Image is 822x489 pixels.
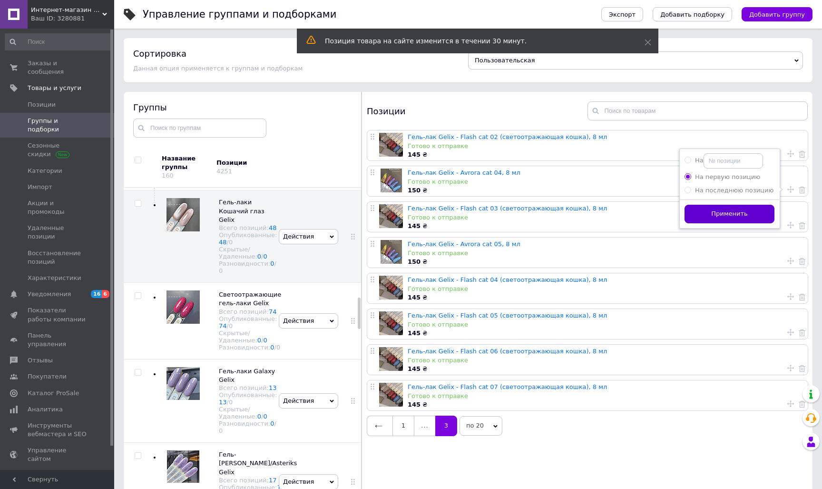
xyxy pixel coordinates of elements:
[28,306,88,323] span: Показатели работы компании
[704,153,763,169] input: На
[408,356,803,365] div: Готово к отправке
[166,367,200,400] img: Гель-лаки Galaxy Gelix
[601,7,643,21] button: Экспорт
[28,331,88,349] span: Панель управления
[229,239,233,246] div: 0
[257,337,261,344] a: 0
[685,205,774,223] button: Применить
[749,11,805,18] span: Добавить группу
[283,233,314,240] span: Действия
[414,416,435,436] span: ...
[219,322,227,329] a: 74
[219,267,223,274] div: 0
[28,274,81,282] span: Характеристики
[408,249,803,258] div: Готово к отправке
[742,7,812,21] button: Добавить группу
[219,399,227,406] a: 13
[408,178,803,186] div: Готово к отправке
[28,167,62,175] span: Категории
[133,65,303,72] span: Данная опция применяется к группам и подборкам
[269,308,277,315] a: 74
[133,101,352,113] div: Группы
[460,416,502,435] span: по 20
[219,246,277,260] div: Скрытые/Удаленные:
[28,356,53,365] span: Отзывы
[219,391,277,406] div: Опубликованные:
[261,413,267,420] span: /
[276,344,280,351] div: 0
[31,6,102,14] span: Интернет-магазин MANIKURCHIK
[28,141,88,159] span: Сезонные скидки
[283,317,314,324] span: Действия
[408,294,421,301] b: 145
[408,400,803,409] div: ₴
[408,133,607,140] a: Гель-лак Gelix - Flash cat 02 (светоотражающая кошка), 8 мл
[28,117,88,134] span: Группы и подборки
[219,291,281,307] span: Светоотражающие гель-лаки Gelix
[799,364,805,372] a: Удалить товар
[219,231,277,246] div: Опубликованные:
[392,416,414,436] a: 1
[166,290,200,324] img: Светоотражающие гель-лаки Gelix
[28,59,88,76] span: Заказы и сообщения
[219,406,277,420] div: Скрытые/Удаленные:
[219,315,281,329] div: Опубликованные:
[219,420,277,434] div: Разновидности:
[408,213,803,222] div: Готово к отправке
[408,186,803,195] div: ₴
[219,260,277,274] div: Разновидности:
[269,224,277,231] a: 48
[219,420,276,434] span: /
[609,11,636,18] span: Экспорт
[264,413,267,420] a: 0
[408,392,803,400] div: Готово к отправке
[408,329,803,338] div: ₴
[264,253,267,260] a: 0
[799,150,805,158] a: Удалить товар
[799,185,805,194] a: Удалить товар
[799,257,805,265] a: Удалить товар
[408,276,607,283] a: Гель-лак Gelix - Flash cat 04 (светоотражающая кошка), 8 мл
[102,290,109,298] span: 6
[269,384,277,391] a: 13
[283,478,314,485] span: Действия
[408,365,803,373] div: ₴
[28,405,63,414] span: Аналитика
[408,320,803,329] div: Готово к отправке
[219,260,276,274] span: /
[28,249,88,266] span: Восстановление позиций
[229,322,233,329] div: 0
[587,101,808,120] input: Поиск по товарам
[408,383,607,390] a: Гель-лак Gelix - Flash cat 07 (светоотражающая кошка), 8 мл
[28,199,88,216] span: Акции и промокоды
[219,308,281,315] div: Всего позиций:
[408,258,803,266] div: ₴
[799,328,805,337] a: Удалить товар
[227,239,233,246] span: /
[269,477,277,484] a: 17
[660,11,724,18] span: Добавить подборку
[167,450,199,483] img: Гель-лаки Flake/Asteriks Gelix
[408,348,607,355] a: Гель-лак Gelix - Flash cat 06 (светоотражающая кошка), 8 мл
[257,413,261,420] a: 0
[695,173,760,180] span: На первую позицию
[28,183,52,191] span: Импорт
[216,159,297,167] div: Позиции
[28,421,88,439] span: Инструменты вебмастера и SEO
[28,84,81,92] span: Товары и услуги
[28,446,88,463] span: Управление сайтом
[219,199,264,223] span: Гель-лаки Кошачий глаз Gelix
[408,169,520,176] a: Гель-лак Gelix - Avrora cat 04, 8 мл
[408,401,421,408] b: 145
[408,222,803,230] div: ₴
[274,344,281,351] span: /
[91,290,102,298] span: 16
[408,312,607,319] a: Гель-лак Gelix - Flash cat 05 (светоотражающая кошка), 8 мл
[133,119,266,138] input: Поиск по группам
[408,293,803,302] div: ₴
[408,285,803,293] div: Готово к отправке
[219,384,277,391] div: Всего позиций:
[28,100,56,109] span: Позиции
[270,344,274,351] a: 0
[653,7,732,21] button: Добавить подборку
